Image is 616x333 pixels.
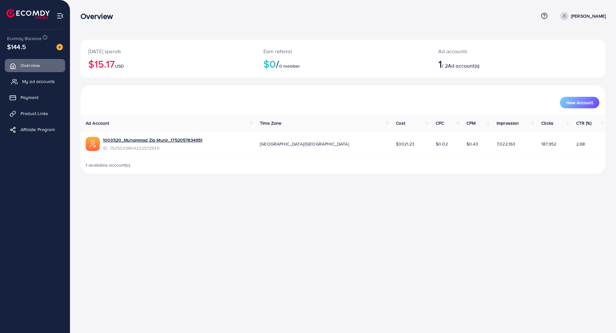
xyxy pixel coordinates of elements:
p: [PERSON_NAME] [571,12,606,20]
span: / [276,56,279,71]
span: Ad Account [86,120,109,126]
span: CPM [466,120,475,126]
span: 2.68 [576,141,585,147]
span: Overview [21,62,40,69]
span: Cost [396,120,405,126]
a: Affiliate Program [5,123,65,136]
span: $144.5 [7,42,26,51]
span: Ad account(s) [448,62,479,69]
img: menu [56,12,64,20]
span: 0 member [279,63,300,69]
span: Affiliate Program [21,126,55,133]
a: Product Links [5,107,65,120]
span: 7,022,163 [497,141,515,147]
p: Earn referral [263,47,423,55]
a: [PERSON_NAME] [558,12,606,20]
p: Ad accounts [438,47,554,55]
span: New Account [566,100,593,105]
span: 187,952 [541,141,556,147]
img: ic-ads-acc.e4c84228.svg [86,137,100,151]
span: Payment [21,94,38,101]
span: ID: 7525029804232572935 [103,145,202,151]
span: $3021.23 [396,141,415,147]
span: $0.02 [436,141,448,147]
span: 1 available account(s) [86,162,131,168]
a: My ad accounts [5,75,65,88]
img: image [56,44,63,50]
a: Payment [5,91,65,104]
span: Impression [497,120,519,126]
span: Ecomdy Balance [7,35,42,42]
span: CTR (%) [576,120,591,126]
span: My ad accounts [22,78,55,85]
h2: $0 [263,58,423,70]
h2: $15.17 [88,58,248,70]
a: Overview [5,59,65,72]
span: Time Zone [260,120,281,126]
span: [GEOGRAPHIC_DATA]/[GEOGRAPHIC_DATA] [260,141,349,147]
h3: Overview [81,12,118,21]
p: [DATE] spends [88,47,248,55]
span: Product Links [21,110,48,117]
a: 1003520_Muhammad Zia Munir_1752057834951 [103,137,202,143]
span: $0.43 [466,141,478,147]
img: logo [6,9,50,19]
button: New Account [560,97,599,108]
span: Clicks [541,120,553,126]
h2: / 2 [438,58,554,70]
span: USD [115,63,124,69]
span: 1 [438,56,442,71]
span: CPC [436,120,444,126]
